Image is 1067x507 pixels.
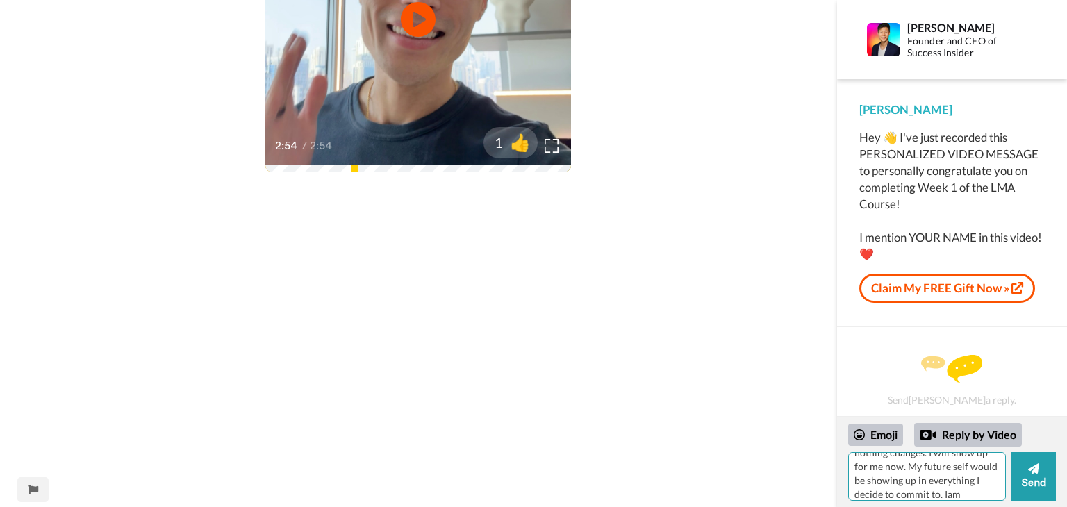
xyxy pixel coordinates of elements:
div: Hey 👋 I've just recorded this PERSONALIZED VIDEO MESSAGE to personally congratulate you on comple... [859,129,1045,263]
div: Reply by Video [914,423,1022,447]
span: 1 [483,133,503,152]
iframe: Podcast Episode | 3 Powerful Secrets from Week 1 of LMA Video [172,193,665,471]
textarea: 👏I have a committed not interested attitude. I have integrity as if nothing changes nothing chang... [848,452,1006,501]
div: [PERSON_NAME] [907,21,1029,34]
span: 👍 [503,131,538,153]
button: 1👍 [483,127,538,158]
span: 2:54 [310,138,334,154]
span: / [302,138,307,154]
div: [PERSON_NAME] [859,101,1045,118]
a: Claim My FREE Gift Now » [859,274,1035,303]
div: Founder and CEO of Success Insider [907,35,1029,59]
div: Send [PERSON_NAME] a reply. [856,351,1048,409]
div: Emoji [848,424,903,446]
button: Send [1011,452,1056,501]
img: Profile Image [867,23,900,56]
span: 2:54 [275,138,299,154]
img: message.svg [921,355,982,383]
div: Reply by Video [920,426,936,443]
